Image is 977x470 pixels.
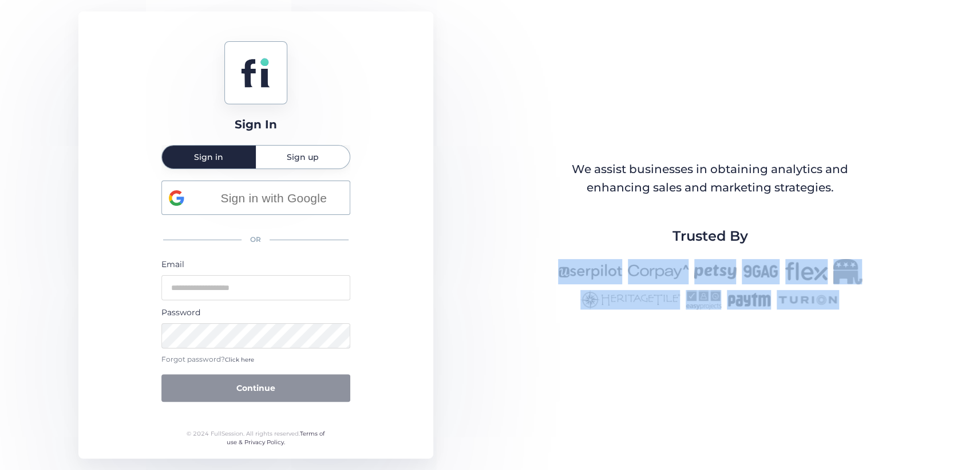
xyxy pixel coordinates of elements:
[833,259,862,284] img: Republicanlogo-bw.png
[558,259,622,284] img: userpilot-new.png
[785,259,828,284] img: flex-new.png
[727,290,771,310] img: paytm-new.png
[161,306,350,319] div: Password
[161,354,350,365] div: Forgot password?
[161,258,350,271] div: Email
[225,356,254,363] span: Click here
[672,225,747,247] span: Trusted By
[181,429,330,447] div: © 2024 FullSession. All rights reserved.
[194,153,223,161] span: Sign in
[161,374,350,402] button: Continue
[742,259,780,284] img: 9gag-new.png
[559,160,861,197] div: We assist businesses in obtaining analytics and enhancing sales and marketing strategies.
[628,259,689,284] img: corpay-new.png
[287,153,319,161] span: Sign up
[580,290,680,310] img: heritagetile-new.png
[694,259,736,284] img: petsy-new.png
[161,228,350,252] div: OR
[235,116,277,134] div: Sign In
[777,290,839,310] img: turion-new.png
[686,290,721,310] img: easyprojects-new.png
[205,189,343,207] span: Sign in with Google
